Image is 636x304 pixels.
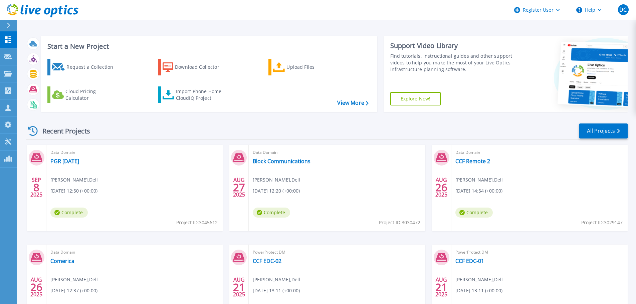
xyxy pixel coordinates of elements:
[253,249,421,256] span: PowerProtect DM
[50,158,79,165] a: PGR [DATE]
[26,123,99,139] div: Recent Projects
[50,258,74,264] a: Comerica
[50,276,98,283] span: [PERSON_NAME] , Dell
[253,158,310,165] a: Block Communications
[579,123,628,138] a: All Projects
[268,59,343,75] a: Upload Files
[455,249,624,256] span: PowerProtect DM
[233,175,245,200] div: AUG 2025
[390,92,441,105] a: Explore Now!
[50,176,98,184] span: [PERSON_NAME] , Dell
[233,275,245,299] div: AUG 2025
[286,60,340,74] div: Upload Files
[30,275,43,299] div: AUG 2025
[455,208,493,218] span: Complete
[30,175,43,200] div: SEP 2025
[455,258,484,264] a: CCF EDC-01
[435,175,448,200] div: AUG 2025
[253,276,300,283] span: [PERSON_NAME] , Dell
[455,149,624,156] span: Data Domain
[390,41,515,50] div: Support Video Library
[176,88,228,101] div: Import Phone Home CloudIQ Project
[50,287,97,294] span: [DATE] 12:37 (+00:00)
[581,219,623,226] span: Project ID: 3029147
[253,187,300,195] span: [DATE] 12:20 (+00:00)
[253,176,300,184] span: [PERSON_NAME] , Dell
[233,185,245,190] span: 27
[50,149,219,156] span: Data Domain
[50,208,88,218] span: Complete
[33,185,39,190] span: 8
[47,59,122,75] a: Request a Collection
[455,176,503,184] span: [PERSON_NAME] , Dell
[47,43,368,50] h3: Start a New Project
[435,185,447,190] span: 26
[455,287,502,294] span: [DATE] 13:11 (+00:00)
[390,53,515,73] div: Find tutorials, instructional guides and other support videos to help you make the most of your L...
[175,60,228,74] div: Download Collector
[619,7,627,12] span: DC
[233,284,245,290] span: 21
[158,59,232,75] a: Download Collector
[66,60,120,74] div: Request a Collection
[30,284,42,290] span: 26
[176,219,218,226] span: Project ID: 3045612
[455,276,503,283] span: [PERSON_NAME] , Dell
[435,284,447,290] span: 21
[50,187,97,195] span: [DATE] 12:50 (+00:00)
[379,219,420,226] span: Project ID: 3030472
[253,149,421,156] span: Data Domain
[253,258,281,264] a: CCF EDC-02
[435,275,448,299] div: AUG 2025
[253,208,290,218] span: Complete
[337,100,368,106] a: View More
[50,249,219,256] span: Data Domain
[455,158,490,165] a: CCF Remote 2
[65,88,119,101] div: Cloud Pricing Calculator
[253,287,300,294] span: [DATE] 13:11 (+00:00)
[47,86,122,103] a: Cloud Pricing Calculator
[455,187,502,195] span: [DATE] 14:54 (+00:00)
